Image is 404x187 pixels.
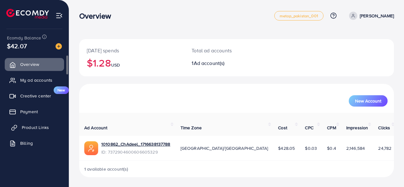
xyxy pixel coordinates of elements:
[5,137,64,149] a: Billing
[7,35,41,41] span: Ecomdy Balance
[87,57,176,69] h2: $1.28
[79,11,116,20] h3: Overview
[378,125,390,131] span: Clicks
[84,141,98,155] img: ic-ads-acc.e4c84228.svg
[84,125,108,131] span: Ad Account
[5,121,64,134] a: Product Links
[20,108,38,115] span: Payment
[20,77,52,83] span: My ad accounts
[56,12,63,19] img: menu
[20,93,51,99] span: Creative center
[192,47,255,54] p: Total ad accounts
[378,145,391,151] span: 24,782
[194,60,225,67] span: Ad account(s)
[5,74,64,86] a: My ad accounts
[278,145,295,151] span: $428.05
[56,43,62,50] img: image
[101,149,170,155] span: ID: 7372904600606605329
[101,141,170,147] a: 1010862_ChAdeel_1716638137788
[360,12,394,20] p: [PERSON_NAME]
[327,125,336,131] span: CPM
[20,140,33,146] span: Billing
[181,145,268,151] span: [GEOGRAPHIC_DATA]/[GEOGRAPHIC_DATA]
[280,14,318,18] span: metap_pakistan_001
[5,105,64,118] a: Payment
[6,9,49,19] img: logo
[7,41,27,50] span: $42.07
[278,125,287,131] span: Cost
[111,62,120,68] span: USD
[192,60,255,66] h2: 1
[5,58,64,71] a: Overview
[349,95,388,107] button: New Account
[22,124,49,131] span: Product Links
[181,125,202,131] span: Time Zone
[305,125,313,131] span: CPC
[346,145,365,151] span: 2,146,584
[274,11,324,20] a: metap_pakistan_001
[346,125,368,131] span: Impression
[54,86,69,94] span: New
[87,47,176,54] p: [DATE] spends
[20,61,39,67] span: Overview
[84,166,128,172] span: 1 available account(s)
[305,145,317,151] span: $0.03
[5,90,64,102] a: Creative centerNew
[355,99,381,103] span: New Account
[327,145,336,151] span: $0.4
[347,12,394,20] a: [PERSON_NAME]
